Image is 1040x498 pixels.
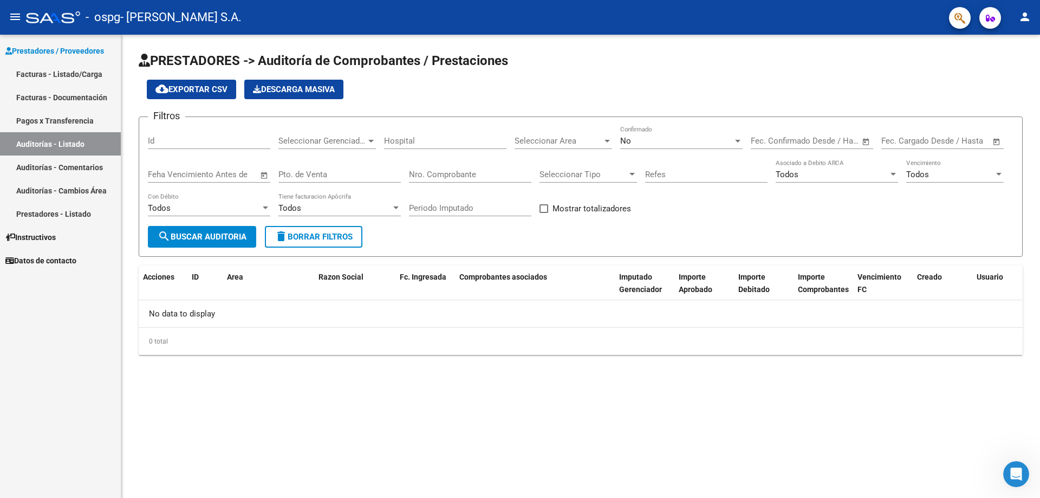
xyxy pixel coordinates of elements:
[148,226,256,248] button: Buscar Auditoria
[881,136,916,146] input: Start date
[796,136,848,146] input: End date
[314,266,395,313] datatable-header-cell: Razon Social
[991,135,1003,148] button: Open calendar
[86,5,120,29] span: - ospg
[223,266,298,313] datatable-header-cell: Area
[275,232,353,242] span: Borrar Filtros
[776,170,798,179] span: Todos
[244,80,343,99] button: Descarga Masiva
[539,170,627,179] span: Seleccionar Tipo
[860,135,873,148] button: Open calendar
[5,45,104,57] span: Prestadores / Proveedores
[794,266,853,313] datatable-header-cell: Importe Comprobantes
[253,85,335,94] span: Descarga Masiva
[734,266,794,313] datatable-header-cell: Importe Debitado
[139,300,1023,327] div: No data to display
[155,85,227,94] span: Exportar CSV
[5,255,76,267] span: Datos de contacto
[853,266,913,313] datatable-header-cell: Vencimiento FC
[972,266,1032,313] datatable-header-cell: Usuario
[148,203,171,213] span: Todos
[318,273,363,281] span: Razon Social
[515,136,602,146] span: Seleccionar Area
[552,202,631,215] span: Mostrar totalizadores
[244,80,343,99] app-download-masive: Descarga masiva de comprobantes (adjuntos)
[148,108,185,124] h3: Filtros
[187,266,223,313] datatable-header-cell: ID
[913,266,972,313] datatable-header-cell: Creado
[265,226,362,248] button: Borrar Filtros
[619,273,662,294] span: Imputado Gerenciador
[798,273,849,294] span: Importe Comprobantes
[139,53,508,68] span: PRESTADORES -> Auditoría de Comprobantes / Prestaciones
[400,273,446,281] span: Fc. Ingresada
[139,266,187,313] datatable-header-cell: Acciones
[278,136,366,146] span: Seleccionar Gerenciador
[917,273,942,281] span: Creado
[395,266,455,313] datatable-header-cell: Fc. Ingresada
[278,203,301,213] span: Todos
[926,136,979,146] input: End date
[5,231,56,243] span: Instructivos
[139,328,1023,355] div: 0 total
[751,136,786,146] input: Start date
[227,273,243,281] span: Area
[620,136,631,146] span: No
[906,170,929,179] span: Todos
[1018,10,1031,23] mat-icon: person
[258,169,271,182] button: Open calendar
[192,273,199,281] span: ID
[738,273,770,294] span: Importe Debitado
[977,273,1003,281] span: Usuario
[1003,461,1029,487] iframe: Intercom live chat
[158,232,246,242] span: Buscar Auditoria
[9,10,22,23] mat-icon: menu
[615,266,674,313] datatable-header-cell: Imputado Gerenciador
[459,273,547,281] span: Comprobantes asociados
[120,5,242,29] span: - [PERSON_NAME] S.A.
[857,273,901,294] span: Vencimiento FC
[674,266,734,313] datatable-header-cell: Importe Aprobado
[455,266,615,313] datatable-header-cell: Comprobantes asociados
[275,230,288,243] mat-icon: delete
[143,273,174,281] span: Acciones
[158,230,171,243] mat-icon: search
[147,80,236,99] button: Exportar CSV
[155,82,168,95] mat-icon: cloud_download
[679,273,712,294] span: Importe Aprobado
